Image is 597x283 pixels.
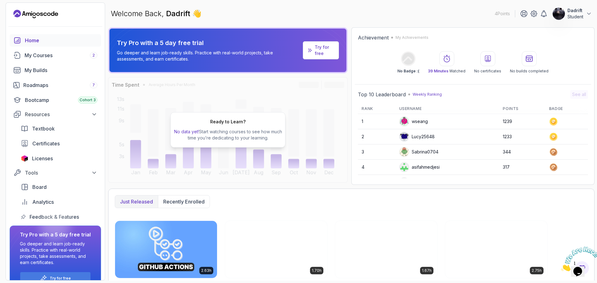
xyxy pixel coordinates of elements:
th: Username [396,104,499,114]
a: certificates [17,137,101,150]
img: user profile image [553,7,565,20]
td: 1 [358,114,395,129]
a: builds [10,64,101,76]
div: Tools [25,169,97,176]
h2: Ready to Learn? [210,119,246,125]
button: Resources [10,109,101,120]
p: No Badge :( [397,69,419,74]
span: Dadrift [166,9,192,18]
div: asifahmedjesi [399,162,440,172]
img: default monster avatar [400,147,409,157]
button: Recently enrolled [158,195,210,208]
img: Chat attention grabber [2,2,41,27]
a: licenses [17,152,101,165]
h2: Achievement [358,34,389,41]
span: Analytics [32,198,54,206]
a: Try for free [303,41,339,59]
div: wseang [399,116,428,126]
span: No data yet! [174,129,199,134]
td: 1233 [499,129,545,144]
div: Lucy25648 [399,132,435,142]
img: Database Design & Implementation card [225,221,327,278]
p: Recently enrolled [163,198,205,205]
p: Go deeper and learn job-ready skills. Practice with real-world projects, take assessments, and ea... [20,241,91,266]
p: Watched [428,69,465,74]
img: default monster avatar [400,117,409,126]
a: home [10,34,101,47]
p: No certificates [474,69,501,74]
img: user profile image [400,162,409,172]
a: Landing page [13,9,58,19]
h2: Top 10 Leaderboard [358,91,406,98]
a: Try for free [50,276,71,281]
img: Java Unit Testing and TDD card [445,221,547,278]
div: amacut [399,177,426,187]
p: 2.63h [201,268,211,273]
td: 2 [358,129,395,144]
img: user profile image [400,178,409,187]
p: Try Pro with a 5 day free trial [117,39,300,47]
span: Licenses [32,155,53,162]
div: Home [25,37,97,44]
div: My Builds [25,66,97,74]
td: 302 [499,175,545,190]
img: default monster avatar [400,132,409,141]
a: board [17,181,101,193]
a: courses [10,49,101,62]
span: 1 [2,2,5,8]
a: textbook [17,122,101,135]
div: Sabrina0704 [399,147,438,157]
div: Resources [25,111,97,118]
p: Student [567,14,583,20]
iframe: chat widget [558,244,597,274]
button: See all [570,90,588,99]
span: 39 Minutes [428,69,448,73]
p: Go deeper and learn job-ready skills. Practice with real-world projects, take assessments, and ea... [117,50,300,62]
p: My Achievements [396,35,428,40]
span: Board [32,183,47,191]
img: Java Integration Testing card [335,221,437,278]
button: Tools [10,167,101,178]
p: Just released [120,198,153,205]
a: bootcamp [10,94,101,106]
p: 4 Points [495,11,510,17]
p: Start watching courses to see how much time you’re dedicating to your learning. [173,129,283,141]
td: 4 [358,160,395,175]
td: 5 [358,175,395,190]
span: Textbook [32,125,55,132]
span: 7 [92,83,95,88]
td: 317 [499,160,545,175]
td: 344 [499,144,545,160]
div: My Courses [25,52,97,59]
span: 👋 [191,7,204,20]
p: 1.67h [422,268,432,273]
p: No builds completed [510,69,548,74]
span: Cohort 3 [80,98,96,103]
p: 1.70h [312,268,322,273]
div: Roadmaps [23,81,97,89]
div: Bootcamp [25,96,97,104]
p: 2.75h [532,268,542,273]
span: Feedback & Features [30,213,79,221]
a: analytics [17,196,101,208]
p: Weekly Ranking [413,92,442,97]
img: jetbrains icon [21,155,28,162]
a: feedback [17,211,101,223]
img: CI/CD with GitHub Actions card [115,221,217,278]
button: user profile imageDadriftStudent [553,7,592,20]
th: Badge [545,104,588,114]
th: Points [499,104,545,114]
span: 2 [92,53,95,58]
button: Just released [115,195,158,208]
span: Certificates [32,140,60,147]
p: Dadrift [567,7,583,14]
th: Rank [358,104,395,114]
td: 3 [358,144,395,160]
a: Try for free [315,44,334,57]
a: roadmaps [10,79,101,91]
td: 1239 [499,114,545,129]
p: Welcome Back, [111,9,201,19]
